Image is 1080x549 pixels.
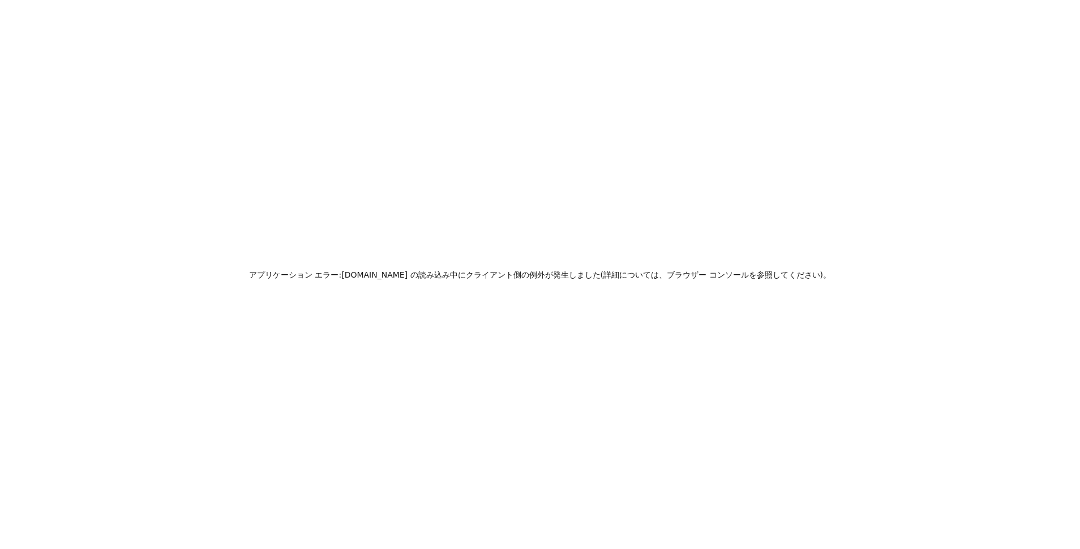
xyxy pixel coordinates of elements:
[603,270,667,279] font: 詳細については、
[466,270,601,279] font: クライアント側の例外が発生しました
[249,270,341,279] font: アプリケーション エラー:
[341,270,418,279] font: [DOMAIN_NAME] の
[667,270,831,279] font: ブラウザー コンソールを参照してください)。
[418,270,466,279] font: 読み込み中に
[601,270,603,279] font: (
